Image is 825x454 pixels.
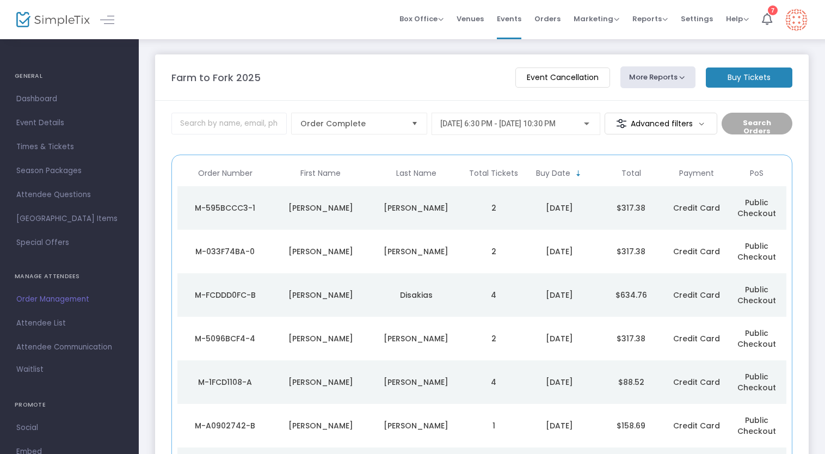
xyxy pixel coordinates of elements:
[16,421,122,435] span: Social
[726,14,749,24] span: Help
[737,284,776,306] span: Public Checkout
[276,290,366,300] div: Debbie
[16,116,122,130] span: Event Details
[16,188,122,202] span: Attendee Questions
[464,273,524,317] td: 4
[497,5,521,33] span: Events
[180,377,270,388] div: M-1FCD1108-A
[198,169,253,178] span: Order Number
[750,169,764,178] span: PoS
[679,169,714,178] span: Payment
[300,118,403,129] span: Order Complete
[371,246,461,257] div: Licitra
[526,377,593,388] div: 9/15/2025
[737,197,776,219] span: Public Checkout
[16,236,122,250] span: Special Offers
[673,377,720,388] span: Credit Card
[440,119,556,128] span: [DATE] 6:30 PM - [DATE] 10:30 PM
[180,333,270,344] div: M-5096BCF4-4
[526,290,593,300] div: 9/16/2025
[16,292,122,306] span: Order Management
[574,169,583,178] span: Sortable
[536,169,570,178] span: Buy Date
[673,290,720,300] span: Credit Card
[464,186,524,230] td: 2
[276,333,366,344] div: jeff
[15,394,124,416] h4: PROMOTE
[15,65,124,87] h4: GENERAL
[595,230,667,273] td: $317.38
[534,5,561,33] span: Orders
[399,14,444,24] span: Box Office
[457,5,484,33] span: Venues
[526,420,593,431] div: 9/15/2025
[407,113,422,134] button: Select
[180,290,270,300] div: M-FCDDD0FC-B
[673,420,720,431] span: Credit Card
[16,340,122,354] span: Attendee Communication
[464,360,524,404] td: 4
[673,246,720,257] span: Credit Card
[768,5,778,15] div: 7
[595,273,667,317] td: $634.76
[464,230,524,273] td: 2
[621,169,641,178] span: Total
[16,316,122,330] span: Attendee List
[171,70,261,85] m-panel-title: Farm to Fork 2025
[595,404,667,447] td: $158.69
[737,241,776,262] span: Public Checkout
[616,118,627,129] img: filter
[276,377,366,388] div: christopher
[574,14,619,24] span: Marketing
[16,364,44,375] span: Waitlist
[681,5,713,33] span: Settings
[595,317,667,360] td: $317.38
[276,246,366,257] div: Ross
[180,246,270,257] div: M-033F74BA-0
[515,68,610,88] m-button: Event Cancellation
[396,169,436,178] span: Last Name
[673,333,720,344] span: Credit Card
[15,266,124,287] h4: MANAGE ATTENDEES
[526,246,593,257] div: 9/16/2025
[595,186,667,230] td: $317.38
[673,203,720,213] span: Credit Card
[632,14,668,24] span: Reports
[180,420,270,431] div: M-A0902742-B
[605,113,717,134] m-button: Advanced filters
[620,66,695,88] button: More Reports
[16,212,122,226] span: [GEOGRAPHIC_DATA] Items
[276,203,366,213] div: Lissa
[276,420,366,431] div: Christopher
[16,92,122,106] span: Dashboard
[300,169,341,178] span: First Name
[464,161,524,186] th: Total Tickets
[16,140,122,154] span: Times & Tickets
[706,68,792,88] m-button: Buy Tickets
[371,203,461,213] div: Linney
[595,360,667,404] td: $88.52
[371,420,461,431] div: Custer
[737,328,776,349] span: Public Checkout
[526,203,593,213] div: 9/16/2025
[171,113,287,134] input: Search by name, email, phone, order number, ip address, or last 4 digits of card
[16,164,122,178] span: Season Packages
[737,415,776,437] span: Public Checkout
[526,333,593,344] div: 9/15/2025
[464,404,524,447] td: 1
[371,290,461,300] div: Disakias
[180,203,270,213] div: M-595BCCC3-1
[371,333,461,344] div: Roffman
[371,377,461,388] div: custer
[737,371,776,393] span: Public Checkout
[464,317,524,360] td: 2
